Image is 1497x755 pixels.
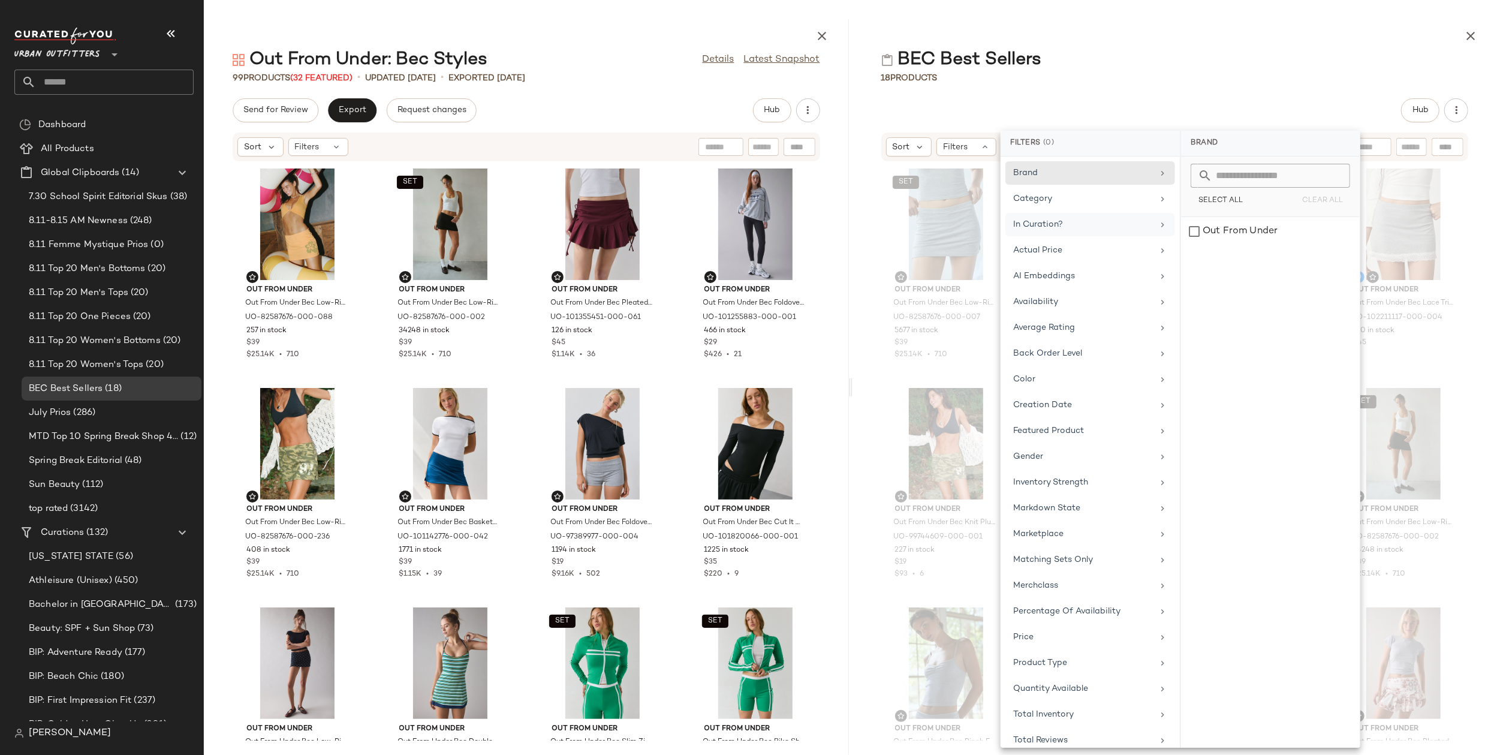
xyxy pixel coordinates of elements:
span: UO-82587676-000-002 [1351,532,1439,543]
span: (48) [122,454,142,468]
span: • [722,351,734,359]
img: 101256782_030_b [542,607,663,719]
span: $35 [704,557,718,568]
span: BIP: Golden Hour Glow Up [29,718,141,732]
span: BIP: Adventure Ready [29,646,122,660]
span: 34248 in stock [1353,545,1403,556]
div: Product Type [1013,657,1153,669]
span: All Products [41,142,94,156]
span: UO-101355451-000-061 [550,312,641,323]
span: Out From Under Bec Bike Short in Green, Women's at Urban Outfitters [703,737,805,748]
span: Hub [1412,106,1429,115]
span: Out From Under [895,285,997,296]
span: Out From Under [552,285,653,296]
span: UO-101255883-000-001 [703,312,797,323]
span: SET [898,178,913,187]
span: Beauty: SPF + Sun Shop [29,622,135,636]
span: 1194 in stock [552,545,596,556]
span: (173) [173,598,197,612]
button: SET [1350,395,1376,408]
button: Hub [753,98,791,122]
span: Out From Under Bec Knit Plunge Bralette in Black, Women's at Urban Outfitters [894,518,996,528]
span: (286) [71,406,95,420]
img: svg%3e [249,493,256,500]
span: UO-82587676-000-088 [245,312,333,323]
span: Sun Beauty [29,478,80,492]
span: Out From Under Bec Slim Zip-Up Jacket in Green, Women's at Urban Outfitters [550,737,652,748]
div: Actual Price [1013,244,1153,257]
span: 120 in stock [1353,326,1394,336]
span: top rated [29,502,68,516]
span: $93 [895,570,908,578]
span: BIP: First Impression Fit [29,694,132,708]
div: Merchclass [1013,579,1153,592]
span: Out From Under [246,285,348,296]
span: • [574,570,586,578]
span: Out From Under Bec Cut It Out Layered Bodysuit in Black, Women's at Urban Outfitters [703,518,805,528]
span: UO-82587676-000-236 [245,532,330,543]
div: Quantity Available [1013,682,1153,695]
span: $25.14K [246,570,275,578]
span: Curations [41,526,84,540]
span: Athleisure (Unisex) [29,574,112,588]
a: Latest Snapshot [744,53,820,67]
img: svg%3e [554,493,561,500]
span: UO-97389977-000-004 [550,532,638,543]
div: Total Reviews [1013,734,1153,747]
img: svg%3e [897,493,905,500]
span: 8.11 Top 20 Men's Tops [29,286,128,300]
span: UO-82587676-000-002 [398,312,486,323]
span: [US_STATE] STATE [29,550,113,564]
span: Filters [943,141,968,154]
img: svg%3e [233,54,245,66]
span: 257 in stock [246,326,287,336]
span: [PERSON_NAME] [29,726,111,741]
span: $39 [246,557,260,568]
span: $220 [704,570,723,578]
span: UO-82587676-000-007 [894,312,981,323]
span: (12) [178,430,197,444]
p: updated [DATE] [365,72,436,85]
span: Out From Under Bec Low-Rise Micro Mini Skort in Camo, Women's at Urban Outfitters [245,518,347,528]
span: 39 [434,570,442,578]
div: Availability [1013,296,1153,308]
img: svg%3e [897,273,905,281]
img: 101142776_042_b [390,388,511,500]
p: Exported [DATE] [448,72,525,85]
span: Out From Under [246,504,348,515]
img: svg%3e [402,493,409,500]
span: Out From Under [399,285,501,296]
div: Creation Date [1013,399,1153,411]
span: Out From Under Bec Pleated Micro Mini Skort in Maroon, Women's at Urban Outfitters [550,298,652,309]
span: 1771 in stock [399,545,442,556]
span: Sort [244,141,261,154]
span: 710 [935,351,948,359]
div: Brand [1181,131,1360,157]
span: (0) [149,238,164,252]
button: SET [893,176,919,189]
div: Markdown State [1013,502,1153,515]
span: 502 [586,570,600,578]
span: Filters [295,141,320,154]
img: 94923232_006_b [885,607,1007,719]
img: svg%3e [881,54,893,66]
span: Out From Under Bec Pinch Front Fitted Cami in Dark [PERSON_NAME], Women's at Urban Outfitters [894,737,996,748]
span: Out From Under Bec Basketball Mesh Low-Rise Micro Mini Skort in Dark Blue, Women's at Urban Outfi... [398,518,500,528]
span: UO-101820066-000-001 [703,532,799,543]
span: Out From Under Bec Double Layer Mini Dress in Green Stripe, Women's at Urban Outfitters [398,737,500,748]
span: 8.11 Femme Mystique Prios [29,238,149,252]
a: Details [703,53,734,67]
span: 466 in stock [704,326,746,336]
span: • [908,570,920,578]
span: 5677 in stock [895,326,939,336]
span: 34248 in stock [399,326,450,336]
span: 126 in stock [552,326,592,336]
span: (201) [141,718,167,732]
span: Select All [1198,197,1243,205]
span: Hub [763,106,780,115]
span: 227 in stock [895,545,935,556]
span: • [723,570,735,578]
span: • [441,71,444,85]
div: Category [1013,192,1153,205]
span: $19 [895,557,907,568]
